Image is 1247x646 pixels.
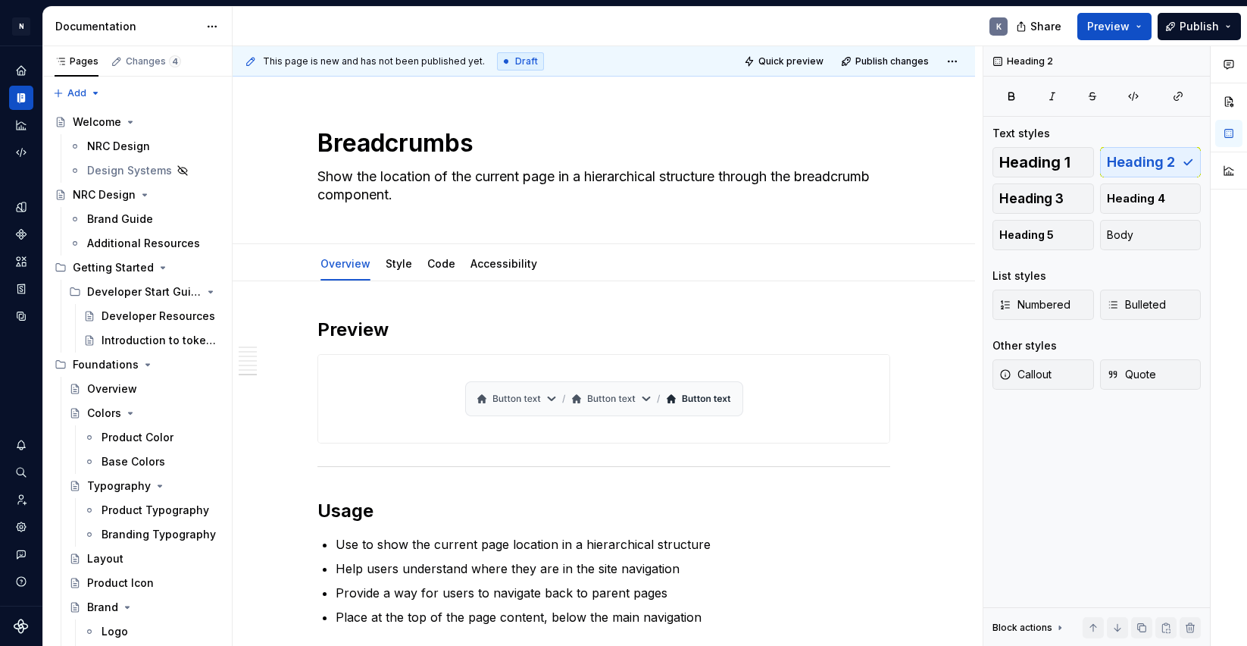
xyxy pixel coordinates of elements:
[314,247,377,279] div: Overview
[14,619,29,634] svg: Supernova Logo
[9,488,33,512] a: Invite team
[87,381,137,397] div: Overview
[999,297,1070,312] span: Numbered
[1100,220,1202,250] button: Body
[48,183,226,207] a: NRC Design
[63,595,226,619] a: Brand
[126,55,181,67] div: Changes
[336,560,890,578] p: Help users understand where they are in the site navigation
[999,227,1054,243] span: Heading 5
[314,125,887,161] textarea: Breadcrumbs
[992,359,1094,390] button: Callout
[63,474,226,498] a: Typography
[77,328,226,353] a: Introduction to tokens
[1158,13,1241,40] button: Publish
[102,309,215,324] div: Developer Resources
[1107,227,1133,243] span: Body
[87,600,118,615] div: Brand
[73,187,136,202] div: NRC Design
[87,284,202,299] div: Developer Start Guide
[999,367,1052,382] span: Callout
[87,163,172,178] div: Design Systems
[999,191,1064,206] span: Heading 3
[102,527,216,542] div: Branding Typography
[1107,191,1165,206] span: Heading 4
[9,304,33,328] a: Data sources
[9,277,33,301] a: Storybook stories
[48,83,105,104] button: Add
[1100,183,1202,214] button: Heading 4
[9,222,33,246] a: Components
[87,212,153,227] div: Brand Guide
[464,247,543,279] div: Accessibility
[739,51,830,72] button: Quick preview
[77,619,226,644] a: Logo
[836,51,936,72] button: Publish changes
[87,139,150,154] div: NRC Design
[73,114,121,130] div: Welcome
[320,257,370,270] a: Overview
[1030,19,1061,34] span: Share
[102,333,217,348] div: Introduction to tokens
[63,377,226,401] a: Overview
[9,86,33,110] a: Documentation
[1107,297,1166,312] span: Bulleted
[63,571,226,595] a: Product Icon
[386,257,412,270] a: Style
[336,584,890,602] p: Provide a way for users to navigate back to parent pages
[87,478,151,494] div: Typography
[1180,19,1219,34] span: Publish
[12,17,30,36] div: N
[758,55,824,67] span: Quick preview
[336,608,890,626] p: Place at the top of the page content, below the main navigation
[1087,19,1130,34] span: Preview
[9,542,33,566] button: Contact support
[63,158,226,183] a: Design Systems
[996,20,1002,33] div: K
[263,55,485,67] span: This page is new and has not been published yet.
[48,110,226,134] a: Welcome
[9,58,33,83] a: Home
[1077,13,1152,40] button: Preview
[992,183,1094,214] button: Heading 3
[1008,13,1071,40] button: Share
[421,247,461,279] div: Code
[77,522,226,547] a: Branding Typography
[317,318,890,342] h2: Preview
[992,290,1094,320] button: Numbered
[73,260,154,275] div: Getting Started
[336,535,890,553] p: Use to show the current page location in a hierarchical structure
[314,165,887,207] textarea: Show the location of the current page in a hierarchical structure through the breadcrumb component.
[87,551,123,566] div: Layout
[999,155,1070,170] span: Heading 1
[9,515,33,539] a: Settings
[55,19,198,34] div: Documentation
[1107,367,1156,382] span: Quote
[55,55,98,67] div: Pages
[1100,359,1202,390] button: Quote
[992,268,1046,284] div: List styles
[992,220,1094,250] button: Heading 5
[102,503,209,518] div: Product Typography
[63,134,226,158] a: NRC Design
[992,622,1052,634] div: Block actions
[73,357,139,372] div: Foundations
[9,140,33,165] div: Code automation
[515,55,538,67] span: Draft
[9,249,33,274] a: Assets
[63,401,226,425] a: Colors
[9,195,33,219] div: Design tokens
[9,433,33,457] button: Notifications
[470,257,537,270] a: Accessibility
[63,207,226,231] a: Brand Guide
[77,450,226,474] a: Base Colors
